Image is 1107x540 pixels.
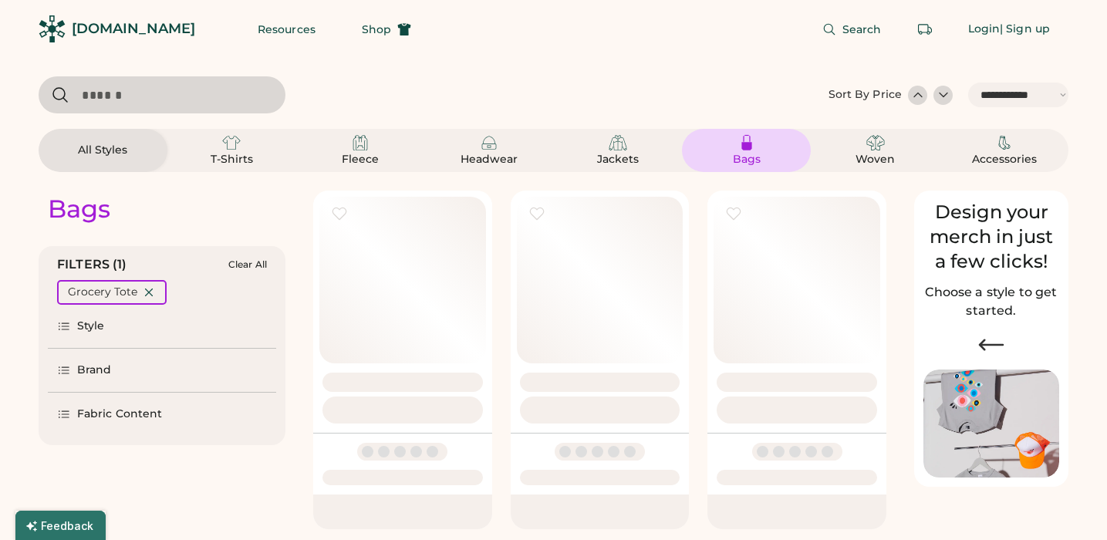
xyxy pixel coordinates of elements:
button: Search [804,14,900,45]
div: Grocery Tote [68,285,137,300]
img: Fleece Icon [351,133,370,152]
h2: Choose a style to get started. [923,283,1059,320]
div: Design your merch in just a few clicks! [923,200,1059,274]
img: T-Shirts Icon [222,133,241,152]
div: Style [77,319,105,334]
div: Headwear [454,152,524,167]
span: Shop [362,24,391,35]
div: All Styles [68,143,137,158]
div: Jackets [583,152,653,167]
div: Woven [841,152,910,167]
img: Image of Lisa Congdon Eye Print on T-Shirt and Hat [923,370,1059,478]
button: Resources [239,14,334,45]
div: Clear All [228,259,267,270]
div: Fabric Content [77,407,162,422]
div: | Sign up [1000,22,1050,37]
div: Login [968,22,1001,37]
div: Sort By Price [829,87,902,103]
div: Brand [77,363,112,378]
div: Fleece [326,152,395,167]
img: Accessories Icon [995,133,1014,152]
span: Search [842,24,882,35]
button: Retrieve an order [910,14,940,45]
div: FILTERS (1) [57,255,127,274]
img: Bags Icon [737,133,756,152]
img: Rendered Logo - Screens [39,15,66,42]
img: Woven Icon [866,133,885,152]
div: Bags [712,152,781,167]
div: T-Shirts [197,152,266,167]
div: Accessories [970,152,1039,167]
img: Headwear Icon [480,133,498,152]
div: Bags [48,194,110,224]
img: Jackets Icon [609,133,627,152]
button: Shop [343,14,430,45]
div: [DOMAIN_NAME] [72,19,195,39]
